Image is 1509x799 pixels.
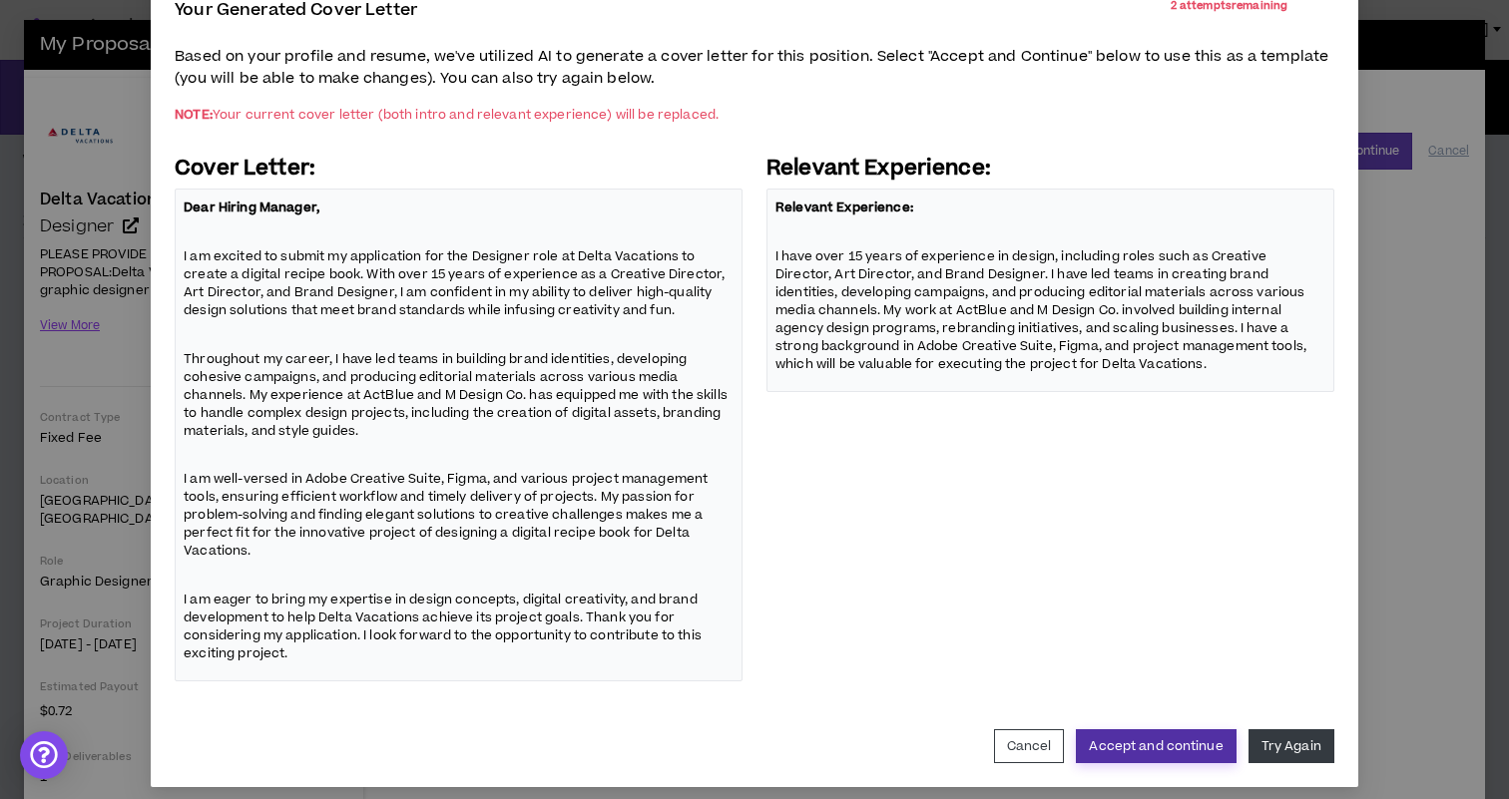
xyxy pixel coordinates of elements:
button: Accept and continue [1076,729,1236,763]
strong: Relevant Experience: [775,199,913,216]
span: NOTE: [175,106,213,124]
button: Try Again [1249,729,1334,763]
p: Throughout my career, I have led teams in building brand identities, developing cohesive campaign... [184,348,734,441]
p: Based on your profile and resume, we've utilized AI to generate a cover letter for this position.... [175,46,1334,91]
p: I am well-versed in Adobe Creative Suite, Figma, and various project management tools, ensuring e... [184,469,734,562]
p: I am excited to submit my application for the Designer role at Delta Vacations to create a digita... [184,245,734,320]
button: Cancel [994,729,1065,763]
p: I am eager to bring my expertise in design concepts, digital creativity, and brand development to... [184,590,734,664]
p: I have over 15 years of experience in design, including roles such as Creative Director, Art Dire... [775,245,1325,374]
strong: Dear Hiring Manager, [184,199,319,216]
p: Your current cover letter (both intro and relevant experience) will be replaced. [175,107,1334,123]
p: Cover Letter: [175,155,743,183]
div: Open Intercom Messenger [20,731,68,779]
p: Relevant Experience: [766,155,1334,183]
